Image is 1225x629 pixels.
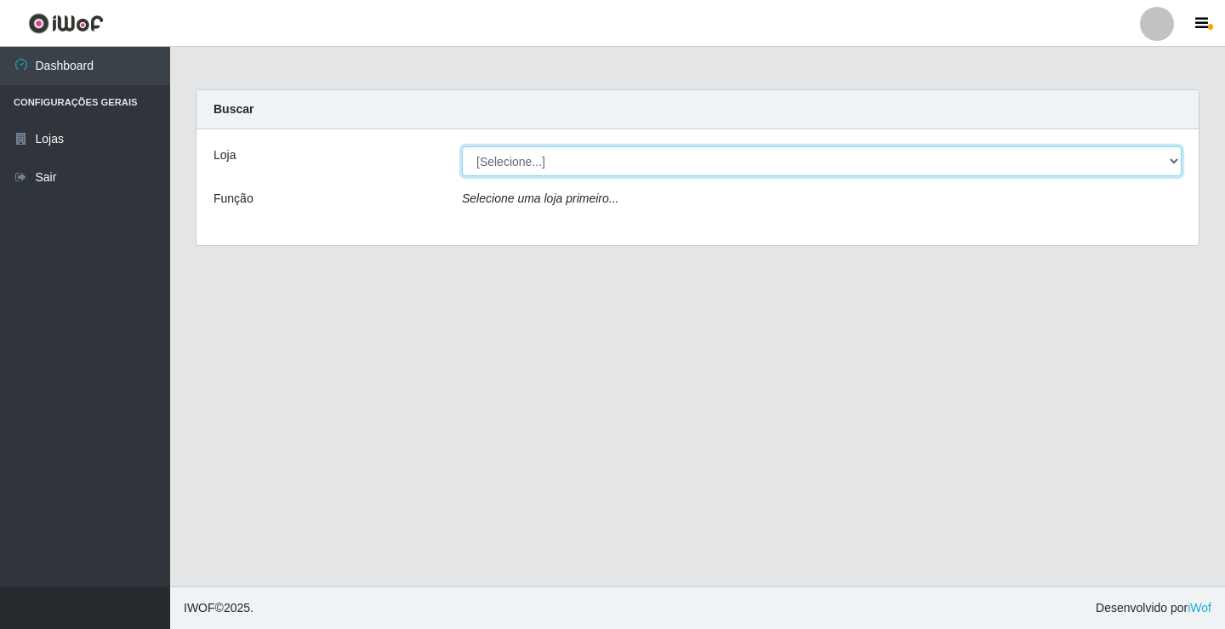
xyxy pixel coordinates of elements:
[214,102,254,116] strong: Buscar
[184,599,254,617] span: © 2025 .
[1096,599,1211,617] span: Desenvolvido por
[28,13,104,34] img: CoreUI Logo
[1188,601,1211,615] a: iWof
[184,601,215,615] span: IWOF
[214,190,254,208] label: Função
[462,192,618,205] i: Selecione uma loja primeiro...
[214,146,236,164] label: Loja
